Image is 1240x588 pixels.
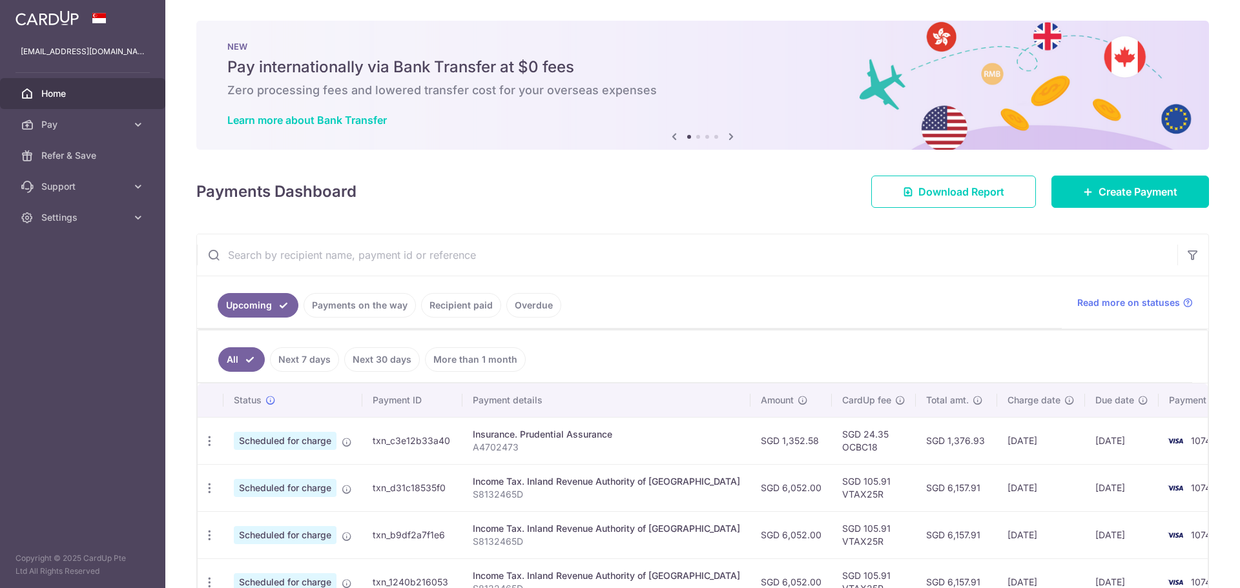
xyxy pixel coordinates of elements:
[473,535,740,548] p: S8132465D
[41,211,127,224] span: Settings
[227,57,1178,77] h5: Pay internationally via Bank Transfer at $0 fees
[916,464,997,511] td: SGD 6,157.91
[234,394,262,407] span: Status
[21,45,145,58] p: [EMAIL_ADDRESS][DOMAIN_NAME]
[304,293,416,318] a: Payments on the way
[234,432,336,450] span: Scheduled for charge
[234,526,336,544] span: Scheduled for charge
[41,149,127,162] span: Refer & Save
[1085,511,1159,558] td: [DATE]
[270,347,339,372] a: Next 7 days
[916,417,997,464] td: SGD 1,376.93
[196,180,356,203] h4: Payments Dashboard
[362,511,462,558] td: txn_b9df2a7f1e6
[1095,394,1134,407] span: Due date
[234,479,336,497] span: Scheduled for charge
[832,464,916,511] td: SGD 105.91 VTAX25R
[1191,576,1211,587] span: 1074
[197,234,1177,276] input: Search by recipient name, payment id or reference
[1008,394,1060,407] span: Charge date
[1191,529,1211,540] span: 1074
[41,180,127,193] span: Support
[41,118,127,131] span: Pay
[15,10,79,26] img: CardUp
[227,83,1178,98] h6: Zero processing fees and lowered transfer cost for your overseas expenses
[473,569,740,582] div: Income Tax. Inland Revenue Authority of [GEOGRAPHIC_DATA]
[871,176,1036,208] a: Download Report
[1191,482,1211,493] span: 1074
[750,417,832,464] td: SGD 1,352.58
[997,417,1085,464] td: [DATE]
[41,87,127,100] span: Home
[227,41,1178,52] p: NEW
[1077,296,1180,309] span: Read more on statuses
[832,511,916,558] td: SGD 105.91 VTAX25R
[473,428,740,441] div: Insurance. Prudential Assurance
[926,394,969,407] span: Total amt.
[344,347,420,372] a: Next 30 days
[918,184,1004,199] span: Download Report
[362,417,462,464] td: txn_c3e12b33a40
[1191,435,1211,446] span: 1074
[362,383,462,417] th: Payment ID
[1162,527,1188,543] img: Bank Card
[842,394,891,407] span: CardUp fee
[227,114,387,127] a: Learn more about Bank Transfer
[916,511,997,558] td: SGD 6,157.91
[473,475,740,488] div: Income Tax. Inland Revenue Authority of [GEOGRAPHIC_DATA]
[1051,176,1209,208] a: Create Payment
[473,488,740,501] p: S8132465D
[196,21,1209,150] img: Bank transfer banner
[425,347,526,372] a: More than 1 month
[218,347,265,372] a: All
[1085,464,1159,511] td: [DATE]
[473,441,740,454] p: A4702473
[473,522,740,535] div: Income Tax. Inland Revenue Authority of [GEOGRAPHIC_DATA]
[750,511,832,558] td: SGD 6,052.00
[1077,296,1193,309] a: Read more on statuses
[421,293,501,318] a: Recipient paid
[1162,433,1188,449] img: Bank Card
[832,417,916,464] td: SGD 24.35 OCBC18
[1099,184,1177,199] span: Create Payment
[506,293,561,318] a: Overdue
[1162,480,1188,496] img: Bank Card
[997,464,1085,511] td: [DATE]
[218,293,298,318] a: Upcoming
[462,383,750,417] th: Payment details
[362,464,462,511] td: txn_d31c18535f0
[750,464,832,511] td: SGD 6,052.00
[997,511,1085,558] td: [DATE]
[1085,417,1159,464] td: [DATE]
[761,394,794,407] span: Amount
